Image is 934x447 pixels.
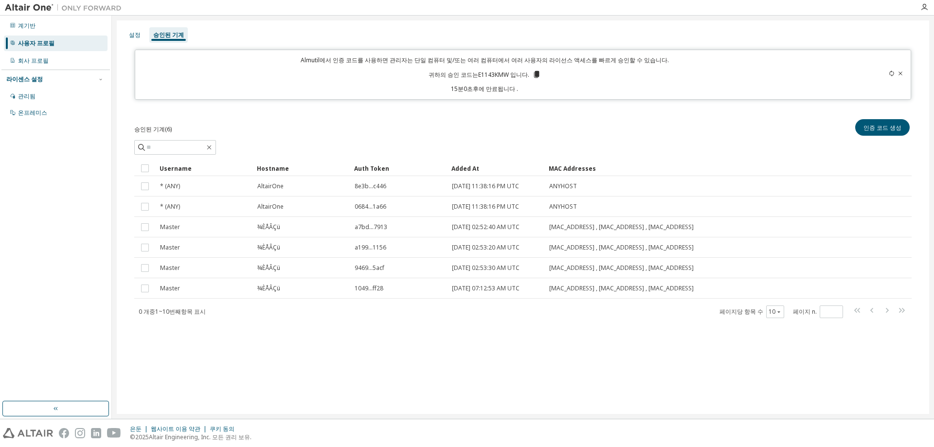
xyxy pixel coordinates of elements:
span: Master [160,285,180,292]
span: [MAC_ADDRESS] , [MAC_ADDRESS] , [MAC_ADDRESS] [549,264,694,272]
img: instagram.svg [75,428,85,438]
span: 0684...1a66 [355,203,386,211]
font: 1 [155,307,159,316]
font: E1143KMW 입니다. [478,71,529,79]
font: 항목 표시 [181,307,206,316]
span: [MAC_ADDRESS] , [MAC_ADDRESS] , [MAC_ADDRESS] [549,244,694,251]
div: Hostname [257,161,346,176]
span: Master [160,244,180,251]
span: ANYHOST [549,203,577,211]
span: ANYHOST [549,182,577,190]
span: [DATE] 02:53:30 AM UTC [452,264,520,272]
span: Master [160,223,180,231]
img: facebook.svg [59,428,69,438]
font: 10 [769,307,775,316]
font: 관리됨 [18,92,36,100]
font: © [130,433,135,441]
span: ¾ÈÅÂÇü [257,264,280,272]
span: 1049...ff28 [355,285,383,292]
span: [DATE] 02:53:20 AM UTC [452,244,520,251]
span: AltairOne [257,203,284,211]
span: [DATE] 02:52:40 AM UTC [452,223,520,231]
font: 귀하의 승인 코드는 [429,71,478,79]
span: [DATE] 11:38:16 PM UTC [452,182,519,190]
img: youtube.svg [107,428,121,438]
span: [DATE] 07:12:53 AM UTC [452,285,520,292]
font: 쿠키 동의 [210,425,234,433]
font: 초 [467,85,473,93]
font: 사용자 프로필 [18,39,54,47]
span: Master [160,264,180,272]
div: Added At [451,161,541,176]
div: Auth Token [354,161,444,176]
font: 2025 [135,433,149,441]
font: ~ [159,307,162,316]
font: 10번째 [162,307,181,316]
font: 웹사이트 이용 약관 [151,425,200,433]
font: 페이지당 항목 수 [719,307,763,316]
button: 인증 코드 생성 [855,119,910,136]
span: [MAC_ADDRESS] , [MAC_ADDRESS] , [MAC_ADDRESS] [549,285,694,292]
font: 은둔 [130,425,142,433]
font: 설정 [129,31,141,39]
font: 15분 [451,85,464,93]
font: 페이지 n. [793,307,817,316]
font: 회사 프로필 [18,56,49,65]
font: 계기반 [18,21,36,30]
font: 0 개 [139,307,149,316]
span: a7bd...7913 [355,223,387,231]
font: 후에 만료됩니다 . [473,85,518,93]
span: ¾ÈÅÂÇü [257,244,280,251]
span: 8e3b...c446 [355,182,386,190]
font: Almutil에서 인증 코드를 사용하면 관리자는 단일 컴퓨터 및/또는 여러 컴퓨터에서 여러 사용자의 라이선스 액세스를 빠르게 승인할 수 있습니다. [301,56,669,64]
img: 알타이르 원 [5,3,126,13]
font: 0 [464,85,467,93]
span: [MAC_ADDRESS] , [MAC_ADDRESS] , [MAC_ADDRESS] [549,223,694,231]
span: 9469...5acf [355,264,384,272]
div: MAC Addresses [549,161,809,176]
img: linkedin.svg [91,428,101,438]
font: 온프레미스 [18,108,47,117]
font: 승인된 기계(6) [134,125,172,133]
span: AltairOne [257,182,284,190]
font: 승인된 기계 [153,31,184,39]
span: a199...1156 [355,244,386,251]
font: 인증 코드 생성 [863,123,901,131]
font: Altair Engineering, Inc. 모든 권리 보유. [149,433,251,441]
div: Username [160,161,249,176]
font: 중 [149,307,155,316]
span: * (ANY) [160,182,180,190]
span: ¾ÈÅÂÇü [257,285,280,292]
img: altair_logo.svg [3,428,53,438]
span: * (ANY) [160,203,180,211]
span: [DATE] 11:38:16 PM UTC [452,203,519,211]
span: ¾ÈÅÂÇü [257,223,280,231]
font: 라이센스 설정 [6,75,43,83]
